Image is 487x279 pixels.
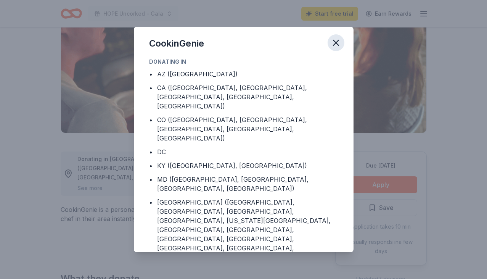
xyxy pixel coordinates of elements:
[157,161,307,170] div: KY ([GEOGRAPHIC_DATA], [GEOGRAPHIC_DATA])
[157,83,338,111] div: CA ([GEOGRAPHIC_DATA], [GEOGRAPHIC_DATA], [GEOGRAPHIC_DATA], [GEOGRAPHIC_DATA], [GEOGRAPHIC_DATA])
[157,175,338,193] div: MD ([GEOGRAPHIC_DATA], [GEOGRAPHIC_DATA], [GEOGRAPHIC_DATA], [GEOGRAPHIC_DATA])
[149,175,153,184] div: •
[149,37,204,50] div: CookinGenie
[149,69,153,79] div: •
[157,69,238,79] div: AZ ([GEOGRAPHIC_DATA])
[149,57,338,66] div: Donating in
[149,161,153,170] div: •
[149,115,153,124] div: •
[149,83,153,92] div: •
[149,198,153,207] div: •
[157,147,166,156] div: DC
[149,147,153,156] div: •
[157,198,338,271] div: [GEOGRAPHIC_DATA] ([GEOGRAPHIC_DATA], [GEOGRAPHIC_DATA], [GEOGRAPHIC_DATA], [GEOGRAPHIC_DATA], [U...
[157,115,338,143] div: CO ([GEOGRAPHIC_DATA], [GEOGRAPHIC_DATA], [GEOGRAPHIC_DATA], [GEOGRAPHIC_DATA], [GEOGRAPHIC_DATA])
